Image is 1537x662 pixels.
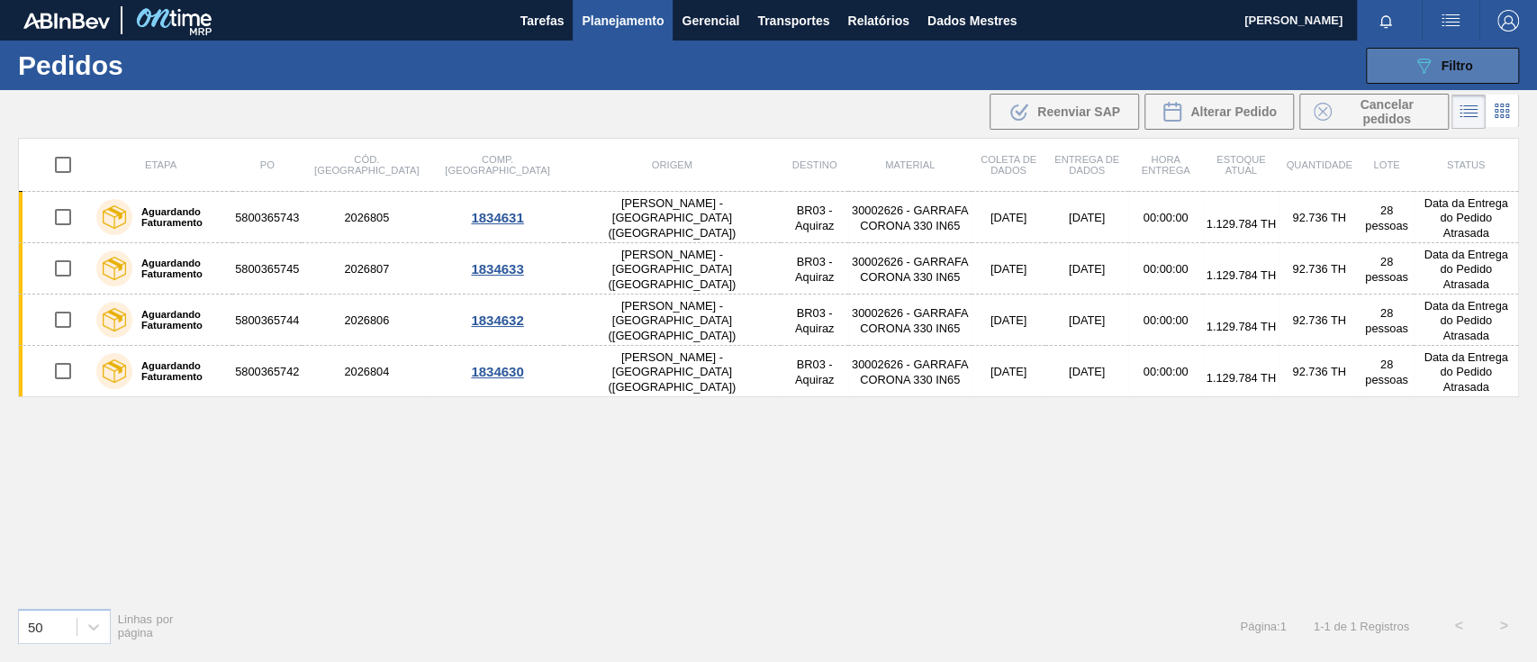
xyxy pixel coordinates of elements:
[1436,603,1481,648] button: <
[1292,262,1346,276] font: 92.736 TH
[118,612,174,639] font: Linhas por página
[1069,314,1105,328] font: [DATE]
[852,204,968,232] font: 30002626 - GARRAFA CORONA 330 IN65
[852,306,968,335] font: 30002626 - GARRAFA CORONA 330 IN65
[19,243,1519,295] a: Aguardando Faturamento58003657452026807[PERSON_NAME] - [GEOGRAPHIC_DATA] ([GEOGRAPHIC_DATA])BR03 ...
[1207,268,1276,282] font: 1.129.784 TH
[1299,94,1449,130] div: Cancelar Pedidos em Massa
[608,196,736,240] font: [PERSON_NAME] - [GEOGRAPHIC_DATA] ([GEOGRAPHIC_DATA])
[1299,94,1449,130] button: Cancelar pedidos
[608,350,736,394] font: [PERSON_NAME] - [GEOGRAPHIC_DATA] ([GEOGRAPHIC_DATA])
[1069,366,1105,379] font: [DATE]
[1365,306,1408,335] font: 28 pessoas
[582,14,664,28] font: Planejamento
[795,204,834,232] font: BR03 - Aquiraz
[260,159,275,170] font: PO
[141,206,203,228] font: Aguardando Faturamento
[235,314,299,328] font: 5800365744
[1373,159,1399,170] font: Lote
[1350,620,1356,633] font: 1
[471,210,523,225] font: 1834631
[1207,371,1276,385] font: 1.129.784 TH
[1142,154,1190,176] font: Hora Entrega
[520,14,565,28] font: Tarefas
[1144,366,1189,379] font: 00:00:00
[1360,620,1409,633] font: Registros
[981,154,1036,176] font: Coleta de dados
[344,211,389,224] font: 2026805
[1365,255,1408,284] font: 28 pessoas
[23,13,110,29] img: TNhmsLtSVTkK8tSr43FrP2fwEKptu5GPRR3wAAAABJRU5ErkJggg==
[471,313,523,328] font: 1834632
[847,14,909,28] font: Relatórios
[18,50,123,80] font: Pedidos
[1207,217,1276,231] font: 1.129.784 TH
[927,14,1017,28] font: Dados Mestres
[1240,620,1276,633] font: Página
[1292,314,1346,328] font: 92.736 TH
[1286,159,1352,170] font: Quantidade
[1424,350,1507,394] font: Data da Entrega do Pedido Atrasada
[682,14,739,28] font: Gerencial
[1069,262,1105,276] font: [DATE]
[235,366,299,379] font: 5800365742
[757,14,829,28] font: Transportes
[1207,320,1276,333] font: 1.129.784 TH
[795,358,834,386] font: BR03 - Aquiraz
[1442,59,1473,73] font: Filtro
[1365,204,1408,232] font: 28 pessoas
[471,261,523,277] font: 1834633
[852,255,968,284] font: 30002626 - GARRAFA CORONA 330 IN65
[1292,211,1346,224] font: 92.736 TH
[145,159,176,170] font: Etapa
[1144,262,1189,276] font: 00:00:00
[1292,366,1346,379] font: 92.736 TH
[141,309,203,331] font: Aguardando Faturamento
[990,94,1139,130] div: Reenviar SAP
[1481,603,1526,648] button: >
[990,211,1026,224] font: [DATE]
[1365,358,1408,386] font: 28 pessoas
[1144,211,1189,224] font: 00:00:00
[885,159,935,170] font: Material
[1447,159,1485,170] font: Status
[652,159,692,170] font: Origem
[1279,620,1286,633] font: 1
[1440,10,1461,32] img: ações do usuário
[1277,620,1280,633] font: :
[1216,154,1266,176] font: Estoque atual
[1144,314,1189,328] font: 00:00:00
[1144,94,1294,130] div: Alterar Pedido
[1314,620,1320,633] font: 1
[1366,48,1519,84] button: Filtro
[990,262,1026,276] font: [DATE]
[1190,104,1277,119] font: Alterar Pedido
[1486,95,1519,129] div: Visão em Cards
[1497,10,1519,32] img: Sair
[471,364,523,379] font: 1834630
[1320,620,1324,633] font: -
[19,192,1519,243] a: Aguardando Faturamento58003657432026805[PERSON_NAME] - [GEOGRAPHIC_DATA] ([GEOGRAPHIC_DATA])BR03 ...
[1069,211,1105,224] font: [DATE]
[792,159,837,170] font: Destino
[1244,14,1343,27] font: [PERSON_NAME]
[1424,248,1507,291] font: Data da Entrega do Pedido Atrasada
[235,262,299,276] font: 5800365745
[795,306,834,335] font: BR03 - Aquiraz
[1360,97,1413,126] font: Cancelar pedidos
[1054,154,1119,176] font: Entrega de dados
[344,366,389,379] font: 2026804
[852,358,968,386] font: 30002626 - GARRAFA CORONA 330 IN65
[1451,95,1486,129] div: Visão em Lista
[990,366,1026,379] font: [DATE]
[344,262,389,276] font: 2026807
[141,258,203,279] font: Aguardando Faturamento
[1454,618,1462,633] font: <
[1499,618,1507,633] font: >
[28,619,43,634] font: 50
[608,248,736,291] font: [PERSON_NAME] - [GEOGRAPHIC_DATA] ([GEOGRAPHIC_DATA])
[1357,8,1415,33] button: Notificações
[1424,299,1507,342] font: Data da Entrega do Pedido Atrasada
